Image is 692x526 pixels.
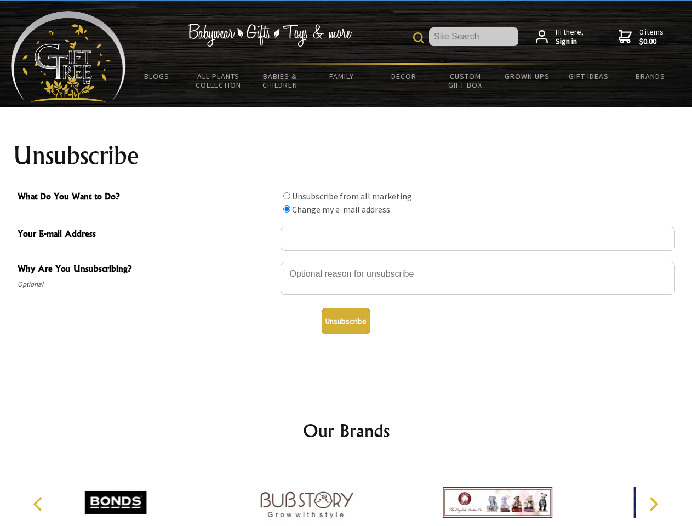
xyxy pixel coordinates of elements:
textarea: Why Are You Unsubscribing? [281,262,675,295]
span: 0 items [639,27,664,47]
button: Unsubscribe [322,308,370,334]
a: Hi there,Sign in [536,27,584,47]
input: What Do You Want to Do? [283,192,290,199]
a: Grown Ups [496,65,558,88]
a: Decor [373,65,434,88]
img: product search [413,32,424,43]
a: Babies & Children [249,65,311,96]
span: What Do You Want to Do? [18,190,275,205]
span: Hi there, [556,27,584,47]
a: Family [311,65,373,88]
a: Custom Gift Box [434,65,496,96]
button: Previous [27,492,52,516]
input: What Do You Want to Do? [283,205,290,213]
a: BLOGS [126,65,188,88]
a: All Plants Collection [188,65,250,96]
span: Why Are You Unsubscribing? [18,262,275,278]
strong: Sign in [556,37,584,47]
img: Babyware - Gifts - Toys and more... [11,11,126,102]
button: Next [641,492,665,516]
label: Unsubscribe from all marketing [292,191,412,202]
label: Change my e-mail address [292,204,390,215]
h1: Unsubscribe [13,142,679,169]
img: Babywear - Gifts - Toys & more [187,24,352,47]
a: Brands [620,65,682,88]
input: Your E-mail Address [281,227,675,251]
a: 0 items$0.00 [619,27,664,47]
a: Gift Ideas [558,65,620,88]
span: Optional [18,278,275,291]
span: Your E-mail Address [18,227,275,243]
h2: Our Brands [22,418,671,444]
input: Site Search [429,27,518,46]
strong: $0.00 [639,37,664,47]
